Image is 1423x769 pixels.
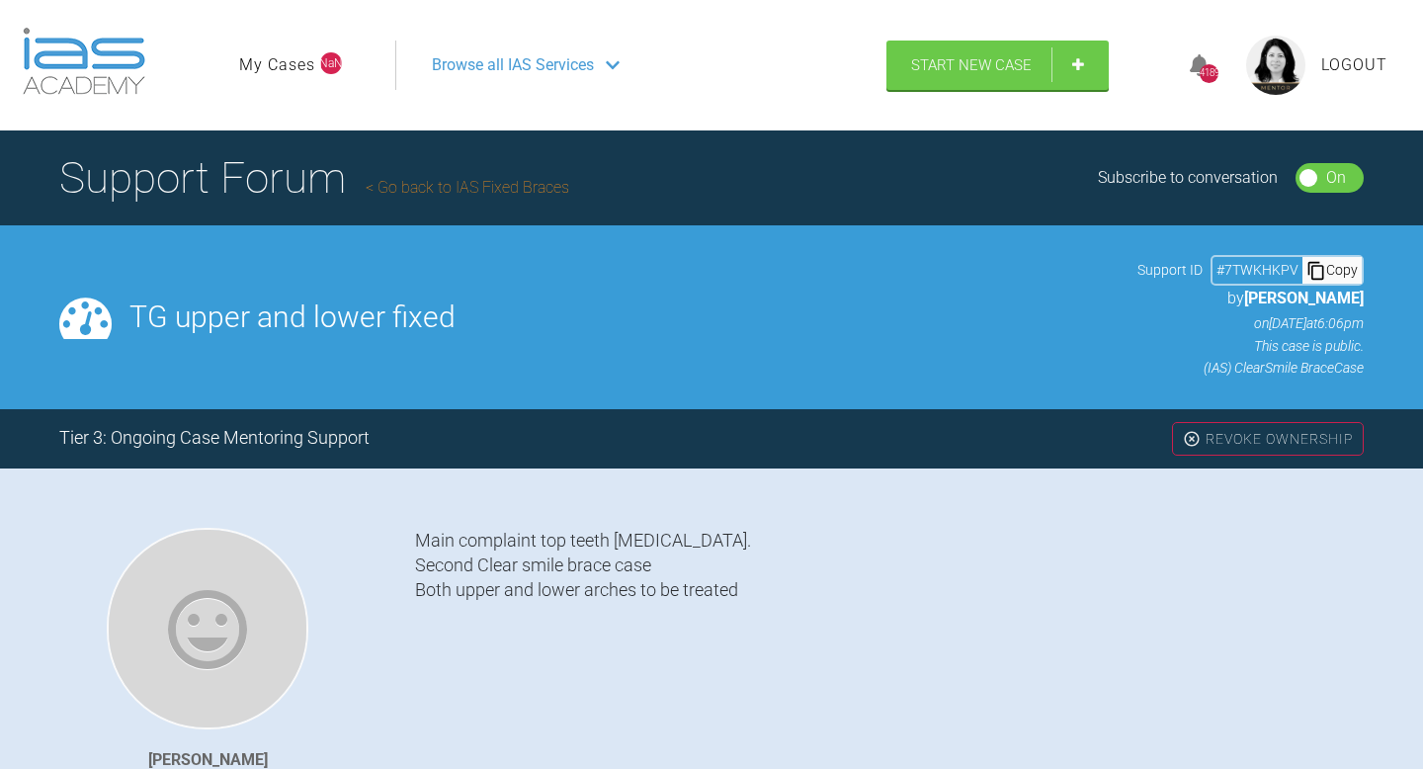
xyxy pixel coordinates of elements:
[1137,259,1203,281] span: Support ID
[59,143,569,213] h1: Support Forum
[1172,422,1364,456] div: Revoke Ownership
[320,52,342,74] span: NaN
[129,302,1120,332] h2: TG upper and lower fixed
[1137,335,1364,357] p: This case is public.
[1137,312,1364,334] p: on [DATE] at 6:06pm
[1213,259,1302,281] div: # 7TWKHKPV
[1137,286,1364,311] p: by
[886,41,1109,90] a: Start New Case
[1326,165,1346,191] div: On
[107,528,308,729] img: Lianne Steadman
[432,52,594,78] span: Browse all IAS Services
[1321,52,1387,78] a: Logout
[239,52,315,78] a: My Cases
[1246,36,1305,95] img: profile.png
[366,178,569,197] a: Go back to IAS Fixed Braces
[23,28,145,95] img: logo-light.3e3ef733.png
[911,56,1032,74] span: Start New Case
[415,528,1364,762] div: Main complaint top teeth [MEDICAL_DATA]. Second Clear smile brace case Both upper and lower arche...
[1137,357,1364,379] p: (IAS) ClearSmile Brace Case
[1302,257,1362,283] div: Copy
[1200,64,1218,83] div: 4189
[1183,430,1201,448] img: close.456c75e0.svg
[1244,289,1364,307] span: [PERSON_NAME]
[1098,165,1278,191] div: Subscribe to conversation
[59,424,370,453] div: Tier 3: Ongoing Case Mentoring Support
